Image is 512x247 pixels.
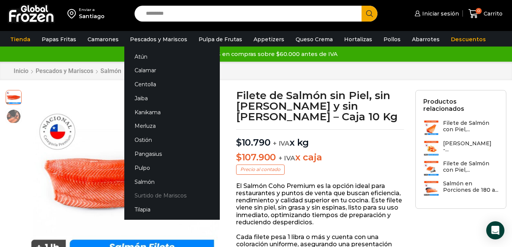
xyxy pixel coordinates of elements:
h3: [PERSON_NAME] -... [443,140,498,153]
span: 0 [476,8,482,14]
h3: Filete de Salmón con Piel,... [443,160,498,173]
p: x caja [236,152,404,163]
a: Tilapia [124,203,220,217]
a: Inicio [13,67,29,75]
a: Pulpa de Frutas [195,32,246,47]
a: Jaiba [124,91,220,105]
a: Merluza [124,119,220,133]
p: El Salmón Coho Premium es la opción ideal para restaurantes y puntos de venta que buscan eficienc... [236,182,404,226]
a: Salmón [124,175,220,189]
a: Salmón [100,67,122,75]
a: Pescados y Mariscos [35,67,94,75]
a: Pescados y Mariscos [126,32,191,47]
span: $ [236,152,242,163]
div: Santiago [79,12,105,20]
a: Camarones [84,32,122,47]
a: Atún [124,50,220,64]
button: Search button [362,6,377,22]
a: Tienda [6,32,34,47]
a: [PERSON_NAME] -... [423,140,498,157]
a: Papas Fritas [38,32,80,47]
img: address-field-icon.svg [67,7,79,20]
a: Calamar [124,64,220,78]
span: Filete de Salmón sin Piel, sin Grasa y sin Espinas [6,89,21,104]
a: Queso Crema [292,32,337,47]
h1: Filete de Salmón sin Piel, sin [PERSON_NAME] y sin [PERSON_NAME] – Caja 10 Kg [236,90,404,122]
span: Iniciar sesión [420,10,459,17]
bdi: 10.790 [236,137,270,148]
p: Precio al contado [236,165,285,174]
span: + IVA [279,154,295,162]
span: $ [236,137,242,148]
a: Descuentos [447,32,490,47]
nav: Breadcrumb [13,67,122,75]
span: + IVA [273,140,290,147]
a: Iniciar sesión [413,6,459,21]
div: Open Intercom Messenger [486,221,504,239]
a: Pulpo [124,161,220,175]
span: Carrito [482,10,503,17]
a: Surtido de Mariscos [124,189,220,203]
a: Hortalizas [340,32,376,47]
a: Ostión [124,133,220,147]
a: Pollos [380,32,404,47]
a: Appetizers [250,32,288,47]
bdi: 107.900 [236,152,276,163]
h3: Filete de Salmón con Piel,... [443,120,498,133]
a: Filete de Salmón con Piel,... [423,160,498,177]
a: Abarrotes [408,32,443,47]
a: 0 Carrito [467,5,504,23]
a: Pangasius [124,147,220,161]
a: Kanikama [124,105,220,119]
div: Enviar a [79,7,105,12]
span: salmon-filete [6,109,21,124]
a: Filete de Salmón con Piel,... [423,120,498,136]
a: Centolla [124,78,220,92]
h3: Salmón en Porciones de 180 a... [443,180,498,193]
a: Salmón en Porciones de 180 a... [423,180,498,197]
p: x kg [236,129,404,148]
h2: Productos relacionados [423,98,498,112]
